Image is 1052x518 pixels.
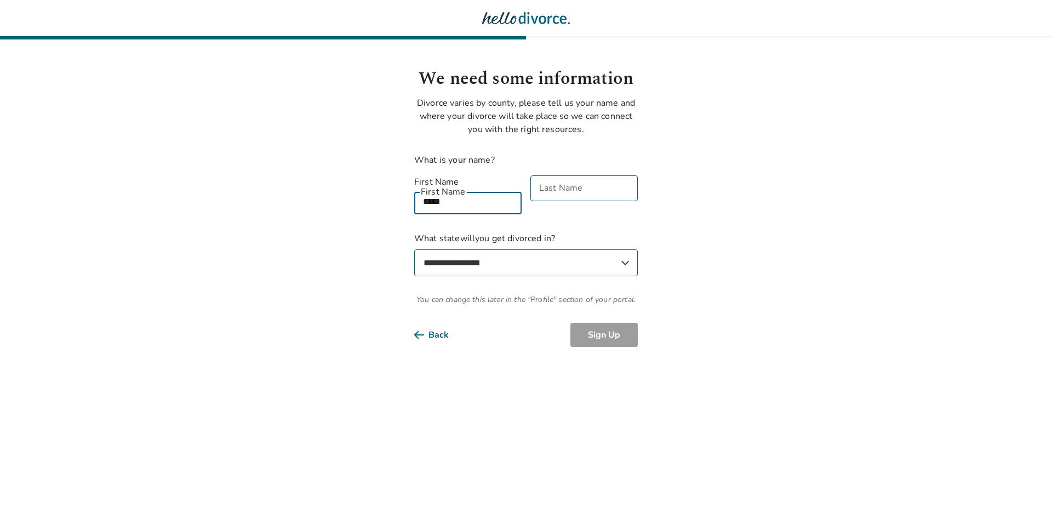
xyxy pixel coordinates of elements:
iframe: Chat Widget [997,465,1052,518]
label: First Name [414,175,522,189]
button: Back [414,323,466,347]
img: Hello Divorce Logo [482,7,570,29]
h1: We need some information [414,66,638,92]
select: What statewillyou get divorced in? [414,249,638,276]
label: What state will you get divorced in? [414,232,638,276]
button: Sign Up [570,323,638,347]
span: You can change this later in the "Profile" section of your portal. [414,294,638,305]
label: What is your name? [414,154,495,166]
p: Divorce varies by county, please tell us your name and where your divorce will take place so we c... [414,96,638,136]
